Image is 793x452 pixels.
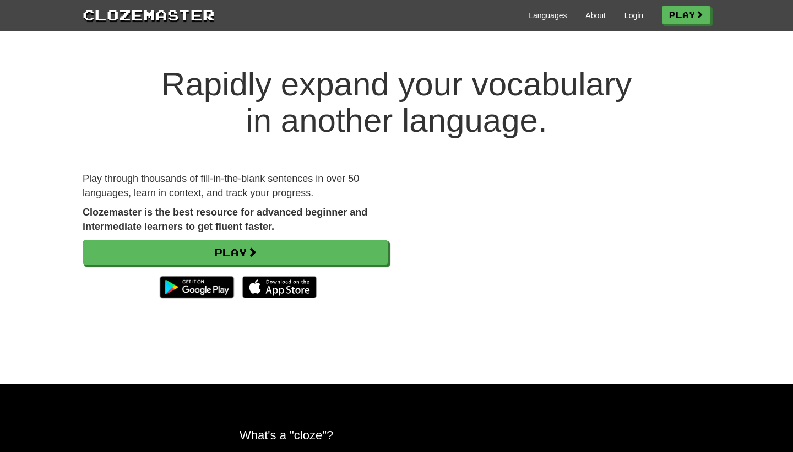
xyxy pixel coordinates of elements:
[240,428,553,442] h2: What's a "cloze"?
[662,6,710,24] a: Play
[83,172,388,200] p: Play through thousands of fill-in-the-blank sentences in over 50 languages, learn in context, and...
[529,10,567,21] a: Languages
[83,207,367,232] strong: Clozemaster is the best resource for advanced beginner and intermediate learners to get fluent fa...
[83,4,215,25] a: Clozemaster
[242,276,317,298] img: Download_on_the_App_Store_Badge_US-UK_135x40-25178aeef6eb6b83b96f5f2d004eda3bffbb37122de64afbaef7...
[154,271,240,304] img: Get it on Google Play
[585,10,606,21] a: About
[83,240,388,265] a: Play
[624,10,643,21] a: Login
